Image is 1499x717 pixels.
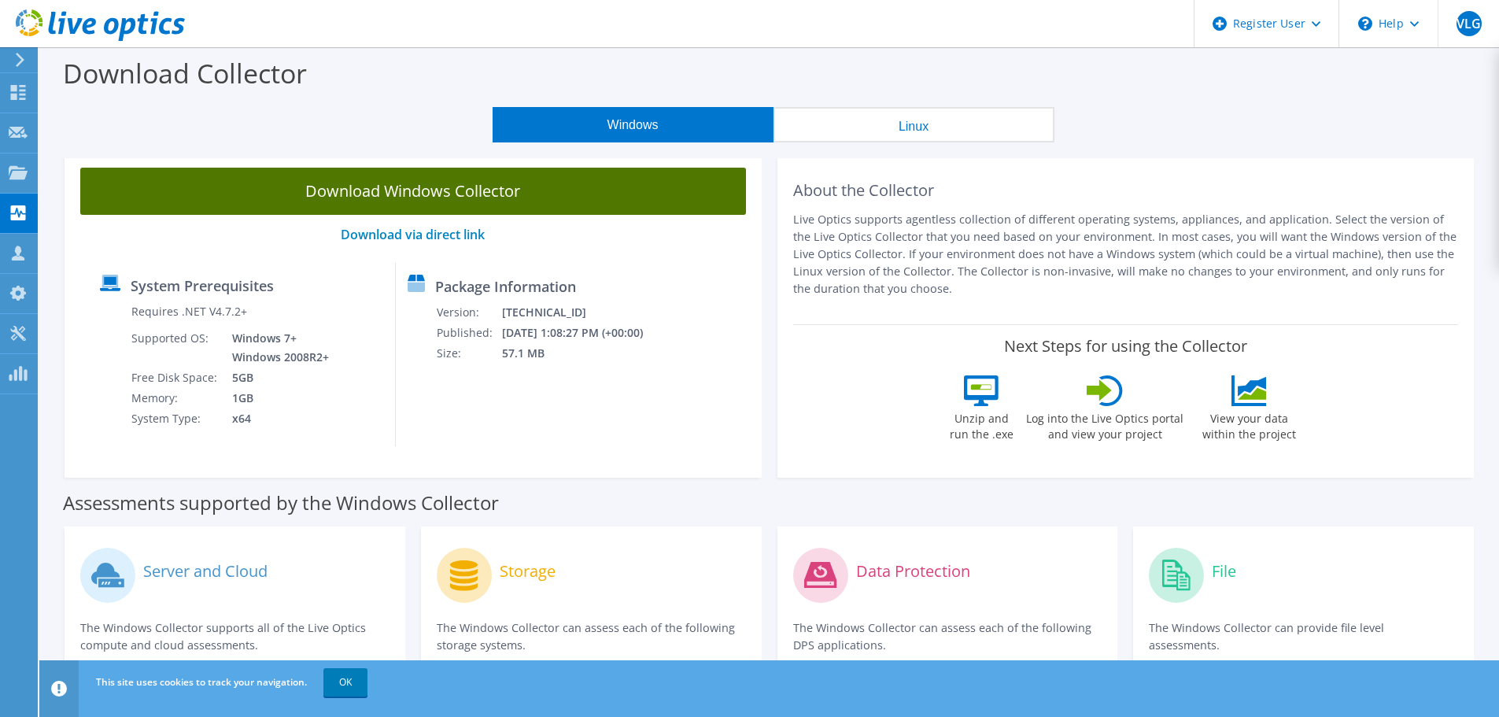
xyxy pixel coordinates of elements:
[131,368,220,388] td: Free Disk Space:
[856,564,970,579] label: Data Protection
[945,406,1017,442] label: Unzip and run the .exe
[493,107,773,142] button: Windows
[436,343,501,364] td: Size:
[80,168,746,215] a: Download Windows Collector
[131,408,220,429] td: System Type:
[220,368,332,388] td: 5GB
[131,304,247,320] label: Requires .NET V4.7.2+
[220,328,332,368] td: Windows 7+ Windows 2008R2+
[131,328,220,368] td: Supported OS:
[220,388,332,408] td: 1GB
[773,107,1054,142] button: Linux
[63,495,499,511] label: Assessments supported by the Windows Collector
[437,619,746,654] p: The Windows Collector can assess each of the following storage systems.
[323,668,367,697] a: OK
[501,323,664,343] td: [DATE] 1:08:27 PM (+00:00)
[143,564,268,579] label: Server and Cloud
[436,302,501,323] td: Version:
[501,302,664,323] td: [TECHNICAL_ID]
[1192,406,1305,442] label: View your data within the project
[63,55,307,91] label: Download Collector
[1025,406,1184,442] label: Log into the Live Optics portal and view your project
[500,564,556,579] label: Storage
[435,279,576,294] label: Package Information
[1457,11,1482,36] span: VLG
[1004,337,1247,356] label: Next Steps for using the Collector
[793,181,1459,200] h2: About the Collector
[341,226,485,243] a: Download via direct link
[793,619,1102,654] p: The Windows Collector can assess each of the following DPS applications.
[80,619,390,654] p: The Windows Collector supports all of the Live Optics compute and cloud assessments.
[1212,564,1236,579] label: File
[1149,619,1458,654] p: The Windows Collector can provide file level assessments.
[131,278,274,294] label: System Prerequisites
[1358,17,1372,31] svg: \n
[131,388,220,408] td: Memory:
[220,408,332,429] td: x64
[501,343,664,364] td: 57.1 MB
[793,211,1459,298] p: Live Optics supports agentless collection of different operating systems, appliances, and applica...
[436,323,501,343] td: Published:
[96,675,307,689] span: This site uses cookies to track your navigation.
